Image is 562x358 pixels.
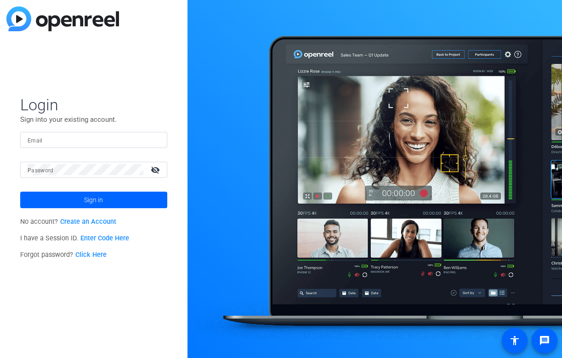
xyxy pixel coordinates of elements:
mat-icon: visibility_off [145,163,167,176]
img: blue-gradient.svg [6,6,119,31]
mat-icon: message [539,335,550,346]
span: I have a Session ID. [20,234,129,242]
mat-icon: accessibility [509,335,520,346]
button: Sign in [20,192,167,208]
a: Click Here [75,251,107,259]
mat-label: Password [28,167,54,174]
p: Sign into your existing account. [20,114,167,125]
span: Sign in [84,188,103,211]
span: Login [20,95,167,114]
mat-label: Email [28,137,43,144]
a: Enter Code Here [80,234,129,242]
a: Create an Account [60,218,116,226]
span: Forgot password? [20,251,107,259]
input: Enter Email Address [28,134,160,145]
span: No account? [20,218,116,226]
